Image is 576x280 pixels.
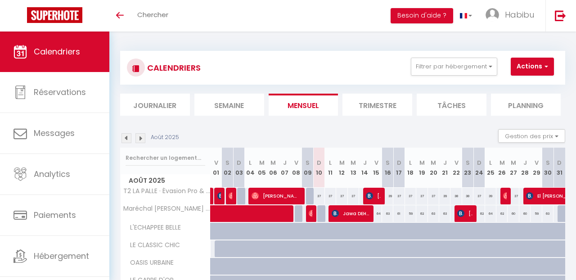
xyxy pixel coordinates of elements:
[553,148,565,188] th: 31
[405,148,416,188] th: 18
[450,148,462,188] th: 22
[252,187,300,204] span: [PERSON_NAME]
[374,158,378,167] abbr: V
[439,148,450,188] th: 21
[249,158,252,167] abbr: L
[363,158,367,167] abbr: J
[211,148,222,188] th: 01
[370,205,382,222] div: 64
[126,150,205,166] input: Rechercher un logement...
[411,58,497,76] button: Filtrer par hébergement
[462,188,473,204] div: 38
[34,168,70,180] span: Analytics
[393,205,405,222] div: 61
[332,205,369,222] span: Jawa DEHAIMINE
[473,148,485,188] th: 24
[256,148,267,188] th: 05
[366,187,381,204] span: [PERSON_NAME]
[419,158,425,167] abbr: M
[122,188,212,194] span: T2 LA PALLE · Évasion Pro & Fun à [GEOGRAPHIC_DATA] HPL
[416,188,427,204] div: 37
[503,187,507,204] span: [PERSON_NAME]
[222,148,233,188] th: 02
[511,58,554,76] button: Actions
[279,148,290,188] th: 07
[439,188,450,204] div: 39
[194,94,264,116] li: Semaine
[443,158,447,167] abbr: J
[508,148,519,188] th: 27
[428,205,439,222] div: 63
[491,94,561,116] li: Planning
[555,10,566,21] img: logout
[259,158,265,167] abbr: M
[336,148,347,188] th: 12
[431,158,436,167] abbr: M
[462,148,473,188] th: 23
[225,158,229,167] abbr: S
[473,205,485,222] div: 62
[306,158,310,167] abbr: S
[27,7,82,23] img: Super Booking
[137,10,168,19] span: Chercher
[477,158,481,167] abbr: D
[233,148,244,188] th: 03
[294,158,298,167] abbr: V
[386,158,390,167] abbr: S
[519,205,531,222] div: 60
[336,188,347,204] div: 37
[229,187,232,204] span: [PERSON_NAME]
[457,205,472,222] span: [PERSON_NAME]
[145,58,201,78] h3: CALENDRIERS
[508,205,519,222] div: 60
[34,46,80,57] span: Calendriers
[409,158,412,167] abbr: L
[511,158,516,167] abbr: M
[473,188,485,204] div: 37
[245,148,256,188] th: 04
[542,148,553,188] th: 30
[498,129,565,143] button: Gestion des prix
[313,188,324,204] div: 37
[397,158,401,167] abbr: D
[317,158,321,167] abbr: D
[531,205,542,222] div: 59
[325,188,336,204] div: 37
[217,187,221,204] span: [PERSON_NAME]
[268,148,279,188] th: 06
[508,188,519,204] div: 37
[348,188,359,204] div: 37
[417,94,486,116] li: Tâches
[34,86,86,98] span: Réservations
[454,158,459,167] abbr: V
[325,148,336,188] th: 11
[393,188,405,204] div: 37
[122,240,182,250] span: LE CLASSIC CHIC
[499,158,505,167] abbr: M
[313,148,324,188] th: 10
[505,9,534,20] span: Habibu
[485,148,496,188] th: 25
[122,205,212,212] span: Maréchal [PERSON_NAME] & Espace: [GEOGRAPHIC_DATA] et [PERSON_NAME] à votre [PERSON_NAME]
[351,158,356,167] abbr: M
[531,148,542,188] th: 29
[34,209,76,221] span: Paiements
[309,205,312,222] span: [PERSON_NAME]
[370,148,382,188] th: 15
[391,8,453,23] button: Besoin d'aide ?
[523,158,527,167] abbr: J
[519,148,531,188] th: 28
[535,158,539,167] abbr: V
[405,188,416,204] div: 37
[34,250,89,262] span: Hébergement
[393,148,405,188] th: 17
[428,148,439,188] th: 20
[151,133,179,142] p: Août 2025
[546,158,550,167] abbr: S
[348,148,359,188] th: 13
[339,158,345,167] abbr: M
[416,205,427,222] div: 62
[329,158,332,167] abbr: L
[122,258,176,268] span: OASIS URBAINE
[496,205,508,222] div: 62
